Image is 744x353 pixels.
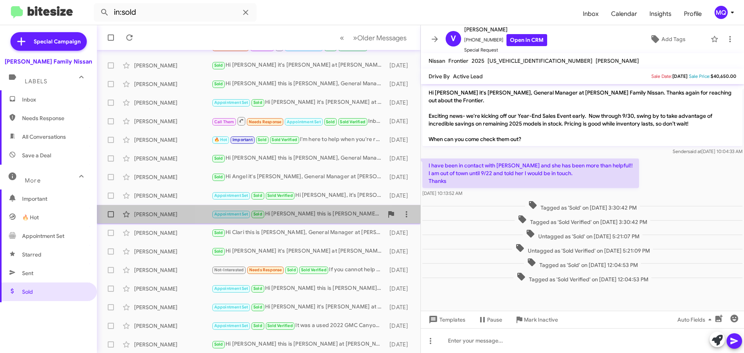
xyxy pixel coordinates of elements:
span: Needs Response [249,119,282,124]
div: [DATE] [386,99,414,107]
div: [PERSON_NAME] [134,62,212,69]
div: Hi [PERSON_NAME], it’s [PERSON_NAME] at [PERSON_NAME] Family Nissan. Thanks again for reaching ou... [212,191,386,200]
span: Sold [253,323,262,328]
span: Sold [258,137,267,142]
div: Hi [PERSON_NAME] it's [PERSON_NAME] at [PERSON_NAME] Family Nissan. Hope you're well. Just wanted... [212,61,386,70]
span: Pause [487,313,502,327]
div: [DATE] [386,173,414,181]
span: Sold [22,288,33,296]
span: Sent [22,269,33,277]
span: Appointment Set [214,323,248,328]
span: Sold Verified [340,119,365,124]
span: Calendar [605,3,643,25]
div: Inbound Call [212,116,386,126]
span: $40,650.00 [711,73,736,79]
span: Sold [253,100,262,105]
span: Frontier [448,57,468,64]
span: [PERSON_NAME] [596,57,639,64]
p: Hi [PERSON_NAME] it's [PERSON_NAME], General Manager at [PERSON_NAME] Family Nissan. Thanks again... [422,86,742,146]
div: Hi [PERSON_NAME] this is [PERSON_NAME], General Manager at [PERSON_NAME] Family Nissan. Thanks fo... [212,79,386,88]
span: [DATE] 10:13:52 AM [422,190,462,196]
button: Templates [421,313,472,327]
span: Nissan [429,57,445,64]
span: Templates [427,313,465,327]
span: Sold [287,267,296,272]
span: Important [232,137,253,142]
span: Older Messages [357,34,406,42]
div: [DATE] [386,322,414,330]
div: [PERSON_NAME] Family Nissan [5,58,92,65]
span: Drive By [429,73,450,80]
div: Hi [PERSON_NAME] this is [PERSON_NAME], General Manager at [PERSON_NAME] Family Nissan. I saw you... [212,210,383,219]
div: [DATE] [386,192,414,200]
span: [DATE] [672,73,687,79]
div: It was a used 2022 GMC Canyon here at [PERSON_NAME] Family Nissan in [GEOGRAPHIC_DATA]. Are you s... [212,321,386,330]
div: [PERSON_NAME] [134,229,212,237]
span: Appointment Set [287,119,321,124]
button: Auto Fields [671,313,721,327]
span: Appointment Set [214,286,248,291]
span: Sold [214,230,223,235]
span: Save a Deal [22,152,51,159]
span: Appointment Set [214,193,248,198]
span: Important [22,195,88,203]
button: Mark Inactive [508,313,564,327]
span: Appointment Set [214,305,248,310]
p: I have been in contact with [PERSON_NAME] and she has been more than helpful!! I am out of town u... [422,158,639,188]
span: Appointment Set [22,232,64,240]
span: 2025 [472,57,484,64]
span: said at [688,148,701,154]
span: [PERSON_NAME] [464,25,547,34]
div: I'm here to help when you're ready! Just let me know if you have any other questions or need assi... [212,135,386,144]
div: [PERSON_NAME] [134,117,212,125]
span: More [25,177,41,184]
div: [DATE] [386,248,414,255]
div: [PERSON_NAME] [134,303,212,311]
span: Sale Date: [651,73,672,79]
span: Labels [25,78,47,85]
span: Auto Fields [677,313,715,327]
span: 🔥 Hot [22,214,39,221]
span: Insights [643,3,678,25]
span: Sold [214,342,223,347]
span: Special Campaign [34,38,81,45]
span: Sale Price: [689,73,711,79]
span: V [451,33,456,45]
div: [DATE] [386,266,414,274]
span: Sold [253,193,262,198]
span: Sold Verified [267,323,293,328]
span: Appointment Set [214,212,248,217]
input: Search [94,3,257,22]
div: Hi [PERSON_NAME] it's [PERSON_NAME] at [PERSON_NAME] Family Nissan. I just wanted to follow up an... [212,303,386,312]
div: [PERSON_NAME] [134,341,212,348]
nav: Page navigation example [336,30,411,46]
div: [DATE] [386,229,414,237]
button: Add Tags [627,32,707,46]
div: Hi [PERSON_NAME] this is [PERSON_NAME] at [PERSON_NAME] Family Nissan. I just wanted to follow up... [212,340,386,349]
span: Untagged as 'Sold' on [DATE] 5:21:07 PM [523,229,642,240]
div: [PERSON_NAME] [134,285,212,293]
div: [DATE] [386,136,414,144]
span: [US_VEHICLE_IDENTIFICATION_NUMBER] [487,57,592,64]
div: [PERSON_NAME] [134,80,212,88]
div: Hi [PERSON_NAME] this is [PERSON_NAME], General Manager at [PERSON_NAME] Family Nissan. Thanks fo... [212,154,386,163]
a: Inbox [577,3,605,25]
div: [DATE] [386,285,414,293]
span: Appointment Set [214,100,248,105]
a: Open in CRM [506,34,547,46]
span: Sender [DATE] 10:04:33 AM [673,148,742,154]
div: Hi [PERSON_NAME] it's [PERSON_NAME] at [PERSON_NAME] Family Nissan. Thanks again for being our lo... [212,247,386,256]
div: Hi [PERSON_NAME] this is [PERSON_NAME], General Manager at [PERSON_NAME] Family Nissan. Just want... [212,284,386,293]
div: [DATE] [386,155,414,162]
span: Special Request [464,46,547,54]
div: [PERSON_NAME] [134,210,212,218]
span: Tagged as 'Sold' on [DATE] 12:04:53 PM [524,258,641,269]
span: Mark Inactive [524,313,558,327]
span: Sold [214,249,223,254]
div: [DATE] [386,117,414,125]
div: [DATE] [386,303,414,311]
div: [PERSON_NAME] [134,322,212,330]
div: [PERSON_NAME] [134,266,212,274]
span: « [340,33,344,43]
